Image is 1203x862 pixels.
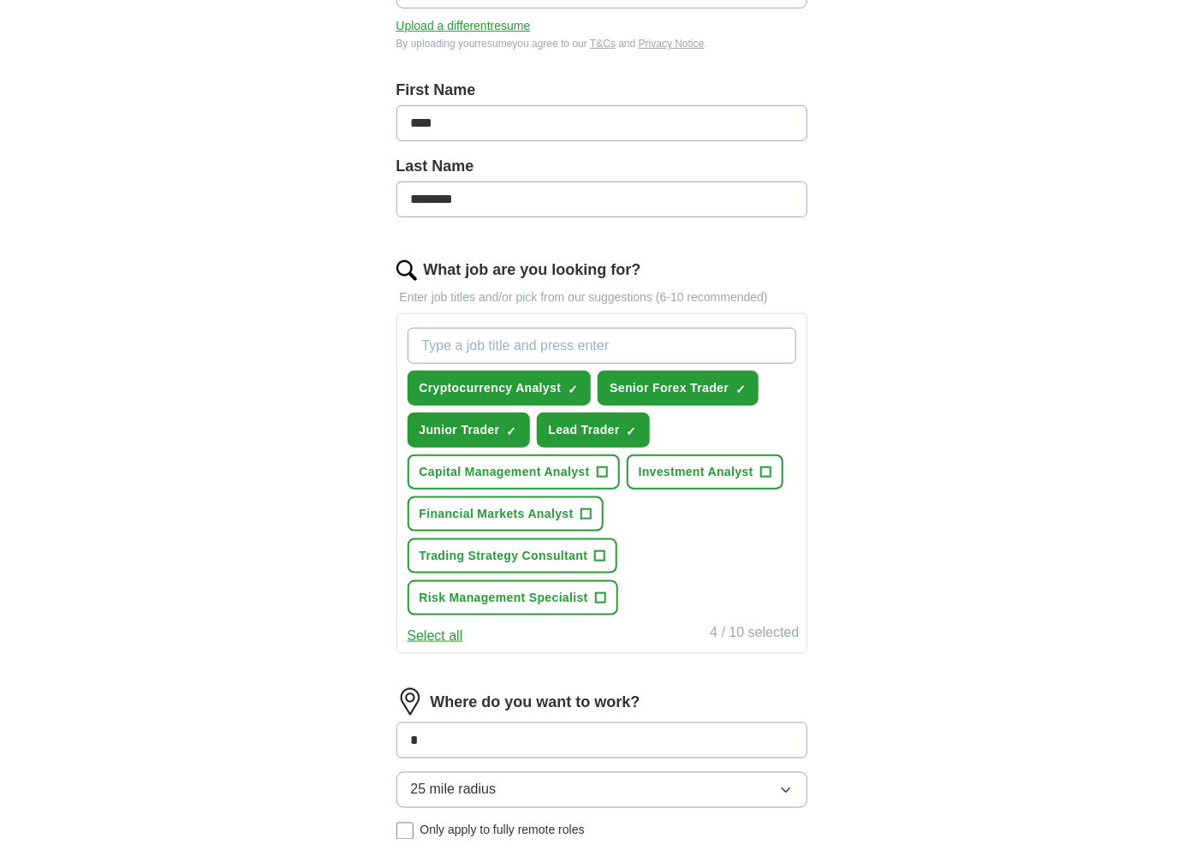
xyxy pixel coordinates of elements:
[431,691,640,714] label: Where do you want to work?
[396,155,807,178] label: Last Name
[420,547,588,565] span: Trading Strategy Consultant
[396,260,417,281] img: search.png
[408,626,463,646] button: Select all
[507,425,517,438] span: ✓
[537,413,650,448] button: Lead Trader✓
[710,622,799,646] div: 4 / 10 selected
[411,780,497,800] span: 25 mile radius
[639,463,753,481] span: Investment Analyst
[639,38,705,50] a: Privacy Notice
[420,505,574,523] span: Financial Markets Analyst
[627,455,783,490] button: Investment Analyst
[627,425,637,438] span: ✓
[598,371,759,406] button: Senior Forex Trader✓
[408,413,530,448] button: Junior Trader✓
[408,580,618,615] button: Risk Management Specialist
[408,371,592,406] button: Cryptocurrency Analyst✓
[568,383,578,396] span: ✓
[396,79,807,102] label: First Name
[590,38,616,50] a: T&Cs
[408,328,796,364] input: Type a job title and press enter
[396,823,414,840] input: Only apply to fully remote roles
[610,379,729,397] span: Senior Forex Trader
[420,463,590,481] span: Capital Management Analyst
[396,36,807,51] div: By uploading your resume you agree to our and .
[396,772,807,808] button: 25 mile radius
[396,17,531,35] button: Upload a differentresume
[420,822,585,840] span: Only apply to fully remote roles
[420,421,500,439] span: Junior Trader
[549,421,620,439] span: Lead Trader
[420,379,562,397] span: Cryptocurrency Analyst
[396,288,807,306] p: Enter job titles and/or pick from our suggestions (6-10 recommended)
[408,538,618,574] button: Trading Strategy Consultant
[408,455,620,490] button: Capital Management Analyst
[735,383,746,396] span: ✓
[420,589,588,607] span: Risk Management Specialist
[424,259,641,282] label: What job are you looking for?
[408,496,604,532] button: Financial Markets Analyst
[396,688,424,716] img: location.png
